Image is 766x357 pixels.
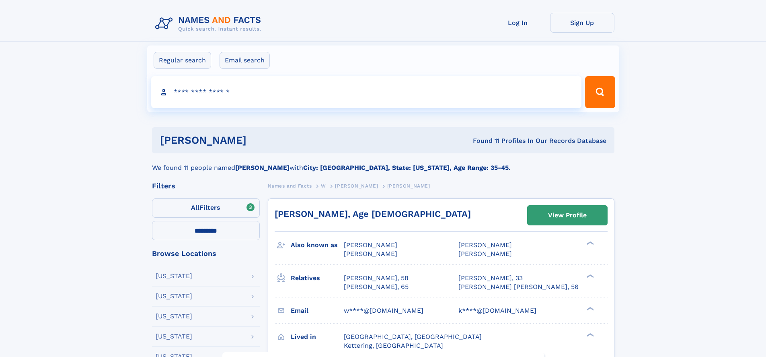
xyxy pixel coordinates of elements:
[268,181,312,191] a: Names and Facts
[585,306,594,311] div: ❯
[303,164,509,171] b: City: [GEOGRAPHIC_DATA], State: [US_STATE], Age Range: 35-45
[458,250,512,258] span: [PERSON_NAME]
[291,304,344,318] h3: Email
[160,135,360,145] h1: [PERSON_NAME]
[344,333,482,340] span: [GEOGRAPHIC_DATA], [GEOGRAPHIC_DATA]
[387,183,430,189] span: [PERSON_NAME]
[156,333,192,340] div: [US_STATE]
[344,274,409,283] a: [PERSON_NAME], 58
[151,76,582,108] input: search input
[585,241,594,246] div: ❯
[335,181,378,191] a: [PERSON_NAME]
[156,313,192,320] div: [US_STATE]
[548,206,587,225] div: View Profile
[458,274,523,283] a: [PERSON_NAME], 33
[486,13,550,33] a: Log In
[220,52,270,69] label: Email search
[156,293,192,299] div: [US_STATE]
[291,330,344,344] h3: Lived in
[344,250,397,258] span: [PERSON_NAME]
[152,13,268,35] img: Logo Names and Facts
[152,198,260,218] label: Filters
[156,273,192,279] div: [US_STATE]
[458,241,512,249] span: [PERSON_NAME]
[235,164,290,171] b: [PERSON_NAME]
[458,283,579,291] a: [PERSON_NAME] [PERSON_NAME], 56
[550,13,614,33] a: Sign Up
[585,332,594,337] div: ❯
[344,283,409,291] a: [PERSON_NAME], 65
[291,271,344,285] h3: Relatives
[359,136,606,145] div: Found 11 Profiles In Our Records Database
[321,181,326,191] a: W
[585,273,594,279] div: ❯
[152,182,260,190] div: Filters
[321,183,326,189] span: W
[152,153,614,173] div: We found 11 people named with .
[152,250,260,257] div: Browse Locations
[344,342,443,349] span: Kettering, [GEOGRAPHIC_DATA]
[154,52,211,69] label: Regular search
[344,241,397,249] span: [PERSON_NAME]
[191,204,199,211] span: All
[275,209,471,219] a: [PERSON_NAME], Age [DEMOGRAPHIC_DATA]
[291,238,344,252] h3: Also known as
[528,206,607,225] a: View Profile
[335,183,378,189] span: [PERSON_NAME]
[585,76,615,108] button: Search Button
